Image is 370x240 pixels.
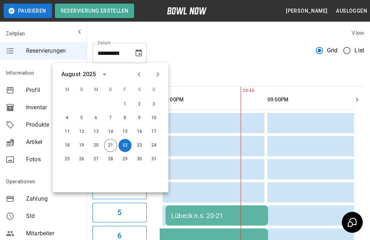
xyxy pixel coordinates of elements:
button: [PERSON_NAME] [283,4,330,18]
span: S [133,83,146,97]
span: List [354,46,364,55]
button: Next month [152,68,164,80]
button: 4. Aug. 2025 [61,112,74,125]
button: 15. Aug. 2025 [119,125,132,138]
button: 13. Aug. 2025 [90,125,103,138]
button: 29. Aug. 2025 [119,153,132,166]
button: 23. Aug. 2025 [133,139,146,152]
label: View [352,30,364,36]
button: 1. Aug. 2025 [119,98,132,111]
button: 31. Aug. 2025 [147,153,160,166]
div: inventory tabs [92,69,364,86]
button: calendar view is open, switch to year view [98,68,111,80]
button: 14. Aug. 2025 [104,125,117,138]
button: 9. Aug. 2025 [133,112,146,125]
div: Lübeck n.s. 20-21 [171,212,262,219]
button: Ausloggen [333,4,370,18]
button: 18. Aug. 2025 [61,139,74,152]
button: Pausieren [4,4,52,18]
div: 2025 [83,70,96,79]
span: Profil [26,86,81,95]
span: Mitarbeiter [26,229,81,238]
span: Artikel [26,138,81,147]
button: 3. Aug. 2025 [147,98,160,111]
span: Zahlung [26,195,81,203]
img: logo [167,7,207,14]
button: 20. Aug. 2025 [90,139,103,152]
button: 24. Aug. 2025 [147,139,160,152]
button: 17. Aug. 2025 [147,125,160,138]
button: 16. Aug. 2025 [133,125,146,138]
button: 28. Aug. 2025 [104,153,117,166]
span: 20:46 [241,87,242,95]
span: Std [26,212,81,221]
button: 19. Aug. 2025 [75,139,88,152]
button: 2. Aug. 2025 [133,98,146,111]
span: Fotos [26,155,81,164]
button: 7. Aug. 2025 [104,112,117,125]
h6: 5 [117,207,121,218]
button: 25. Aug. 2025 [61,153,74,166]
button: 22. Aug. 2025 [119,139,132,152]
span: D [104,83,117,97]
button: 11. Aug. 2025 [61,125,74,138]
span: Produkte [26,121,81,129]
button: Choose date, selected date is 22. Aug. 2025 [132,46,146,60]
span: Reservierungen [26,47,81,55]
span: M [61,83,74,97]
button: 12. Aug. 2025 [75,125,88,138]
button: 10. Aug. 2025 [147,112,160,125]
button: 5 [92,203,147,222]
button: 26. Aug. 2025 [75,153,88,166]
div: August [61,70,81,79]
button: 21. Aug. 2025 [104,139,117,152]
span: S [147,83,160,97]
button: 8. Aug. 2025 [119,112,132,125]
span: Grid [327,46,338,55]
button: Previous month [133,68,145,80]
button: 30. Aug. 2025 [133,153,146,166]
span: D [75,83,88,97]
span: M [90,83,103,97]
span: Inventar [26,103,81,112]
button: Reservierung erstellen [55,4,134,18]
span: F [119,83,132,97]
button: 27. Aug. 2025 [90,153,103,166]
button: 6. Aug. 2025 [90,112,103,125]
button: 5. Aug. 2025 [75,112,88,125]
